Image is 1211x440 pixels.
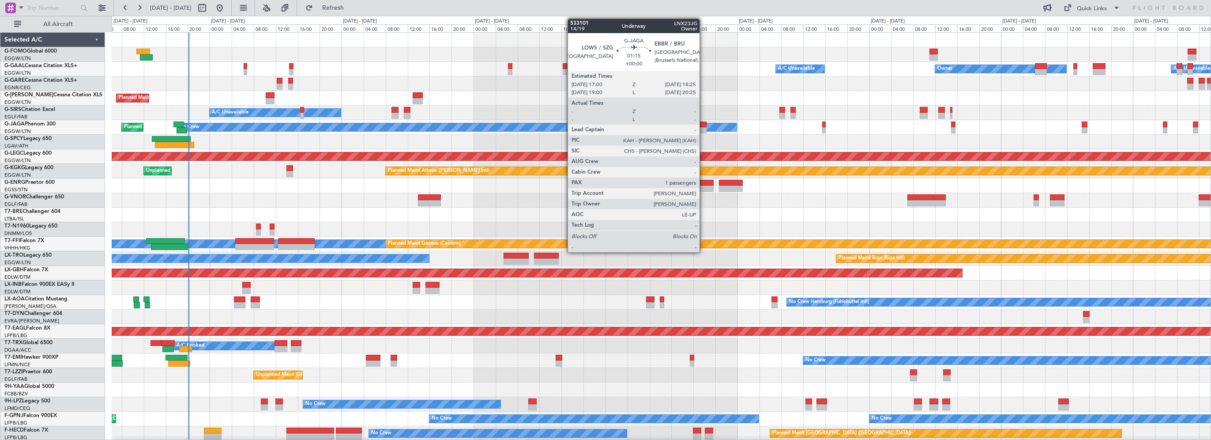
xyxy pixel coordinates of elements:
div: 16:00 [561,24,583,32]
span: LX-INB [4,282,22,287]
a: G-SPCYLegacy 650 [4,136,52,141]
a: LFPB/LBG [4,420,27,426]
span: T7-TRX [4,340,23,345]
div: 08:00 [913,24,935,32]
div: 04:00 [232,24,254,32]
a: EGGW/LTN [4,172,31,178]
div: 04:00 [891,24,913,32]
div: 20:00 [320,24,342,32]
div: 08:00 [1045,24,1067,32]
a: G-GAALCessna Citation XLS+ [4,63,77,68]
span: G-SIRS [4,107,21,112]
div: Unplanned Maint [GEOGRAPHIC_DATA] (Ataturk) [146,164,257,178]
a: G-ENRGPraetor 600 [4,180,55,185]
div: 12:00 [408,24,430,32]
div: 08:00 [386,24,408,32]
span: T7-BRE [4,209,23,214]
a: G-GARECessna Citation XLS+ [4,78,77,83]
a: DGAA/ACC [4,347,31,353]
div: 04:00 [1155,24,1177,32]
div: Quick Links [1077,4,1107,13]
div: Planned Maint [GEOGRAPHIC_DATA] ([GEOGRAPHIC_DATA]) [124,121,263,134]
div: 04:00 [1023,24,1045,32]
div: [DATE] - [DATE] [871,18,905,25]
div: 00:00 [737,24,760,32]
div: 20:00 [583,24,605,32]
a: EGNR/CEG [4,84,31,91]
div: 04:00 [496,24,518,32]
div: Unplanned Maint [GEOGRAPHIC_DATA] ([GEOGRAPHIC_DATA]) [256,368,401,382]
div: 16:00 [957,24,979,32]
div: 08:00 [518,24,540,32]
span: F-GPNJ [4,413,23,418]
div: No Crew [432,412,452,425]
a: EGSS/STN [4,186,28,193]
a: LX-AOACitation Mustang [4,296,68,302]
div: [DATE] - [DATE] [211,18,245,25]
div: 16:00 [693,24,715,32]
span: [DATE] - [DATE] [150,4,192,12]
span: G-GAAL [4,63,25,68]
span: G-ENRG [4,180,25,185]
a: EGGW/LTN [4,157,31,164]
div: 20:00 [188,24,210,32]
span: F-HECD [4,428,24,433]
div: No Crew [872,412,892,425]
button: Refresh [301,1,354,15]
div: Planned Maint Athens ([PERSON_NAME] Intl) [388,164,489,178]
div: 20:00 [1111,24,1133,32]
a: G-JAGAPhenom 300 [4,121,56,127]
span: G-KGKG [4,165,25,171]
div: 00:00 [342,24,364,32]
a: FCBB/BZV [4,391,28,397]
div: No Crew [805,354,826,367]
a: T7-DYNChallenger 604 [4,311,62,316]
a: LGAV/ATH [4,143,28,149]
div: [DATE] - [DATE] [607,18,641,25]
a: LFMN/NCE [4,361,30,368]
div: 16:00 [298,24,320,32]
span: T7-DYN [4,311,24,316]
a: T7-LZZIPraetor 600 [4,369,52,375]
span: T7-EAGL [4,326,26,331]
div: 04:00 [364,24,386,32]
span: T7-N1960 [4,224,29,229]
button: Quick Links [1059,1,1124,15]
a: DNMM/LOS [4,230,32,237]
div: 12:00 [144,24,166,32]
span: Refresh [315,5,352,11]
div: 12:00 [539,24,561,32]
div: 08:00 [781,24,803,32]
a: G-VNORChallenger 650 [4,194,64,200]
a: EGGW/LTN [4,99,31,106]
span: T7-FFI [4,238,20,243]
span: G-[PERSON_NAME] [4,92,53,98]
a: EGGW/LTN [4,70,31,76]
div: 08:00 [650,24,672,32]
span: G-GARE [4,78,25,83]
span: G-FOMO [4,49,27,54]
a: LFMD/CEQ [4,405,30,412]
div: 12:00 [935,24,957,32]
a: T7-EMIHawker 900XP [4,355,58,360]
div: 12:00 [671,24,693,32]
a: 9H-LPZLegacy 500 [4,398,50,404]
span: 9H-YAA [4,384,24,389]
span: All Aircraft [23,21,93,27]
div: 00:00 [1133,24,1155,32]
div: [DATE] - [DATE] [1134,18,1168,25]
div: 16:00 [166,24,188,32]
div: Owner [937,62,952,76]
div: A/C Unavailable [1173,62,1210,76]
a: G-LEGCLegacy 600 [4,151,52,156]
div: A/C Unavailable [212,106,248,119]
div: 16:00 [429,24,451,32]
a: LX-GBHFalcon 7X [4,267,48,273]
div: 12:00 [803,24,825,32]
a: EGGW/LTN [4,128,31,135]
a: EGGW/LTN [4,259,31,266]
a: T7-EAGLFalcon 8X [4,326,50,331]
a: G-SIRSCitation Excel [4,107,55,112]
a: EGLF/FAB [4,114,27,120]
div: A/C Unavailable [778,62,815,76]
